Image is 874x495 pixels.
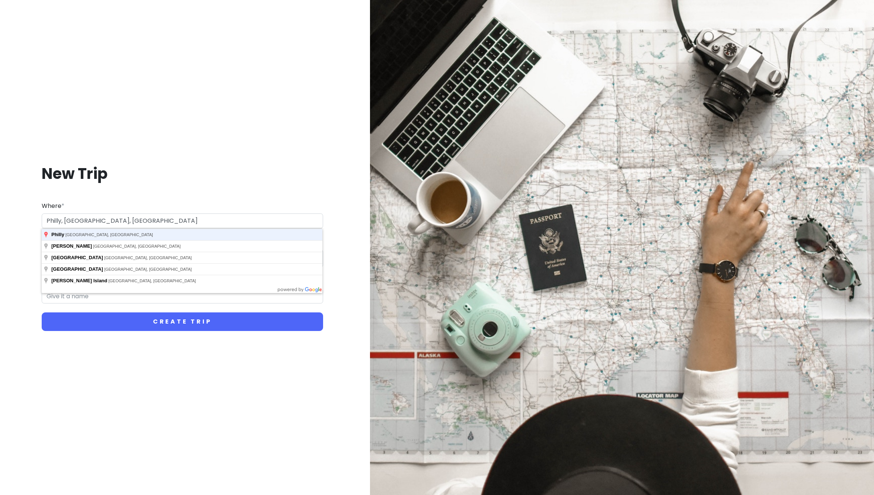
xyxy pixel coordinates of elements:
[104,267,192,271] span: [GEOGRAPHIC_DATA], [GEOGRAPHIC_DATA]
[51,243,92,249] span: [PERSON_NAME]
[42,312,323,331] button: Create Trip
[51,255,103,260] span: [GEOGRAPHIC_DATA]
[51,266,103,272] span: [GEOGRAPHIC_DATA]
[42,289,323,304] input: Give it a name
[51,278,107,283] span: [PERSON_NAME] Island
[104,255,192,260] span: [GEOGRAPHIC_DATA], [GEOGRAPHIC_DATA]
[66,232,153,237] span: [GEOGRAPHIC_DATA], [GEOGRAPHIC_DATA]
[42,164,323,183] h1: New Trip
[93,244,181,248] span: [GEOGRAPHIC_DATA], [GEOGRAPHIC_DATA]
[42,201,64,211] label: Where
[42,213,323,228] input: City (e.g., New York)
[51,232,64,237] span: Philly
[108,279,196,283] span: [GEOGRAPHIC_DATA], [GEOGRAPHIC_DATA]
